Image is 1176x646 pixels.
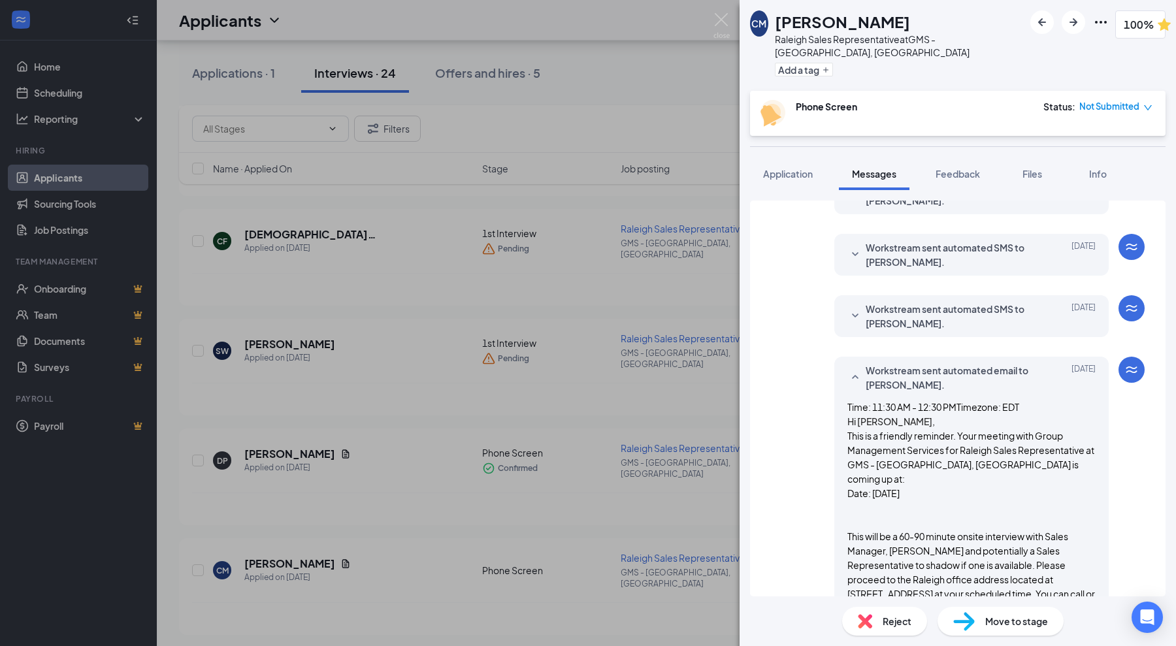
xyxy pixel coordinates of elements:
[936,168,980,180] span: Feedback
[775,10,910,33] h1: [PERSON_NAME]
[1071,240,1096,269] span: [DATE]
[847,308,863,324] svg: SmallChevronDown
[847,370,863,385] svg: SmallChevronUp
[847,529,1096,644] p: This will be a 60-90 minute onsite interview with Sales Manager, [PERSON_NAME] and potentially a ...
[847,400,1096,414] p: Time: 11:30 AM - 12:30 PMTimezone: EDT
[1079,100,1139,113] span: Not Submitted
[852,168,896,180] span: Messages
[1093,14,1109,30] svg: Ellipses
[1030,10,1054,34] button: ArrowLeftNew
[763,168,813,180] span: Application
[1124,362,1139,378] svg: WorkstreamLogo
[1022,168,1042,180] span: Files
[1124,239,1139,255] svg: WorkstreamLogo
[1124,16,1154,33] span: 100%
[1132,602,1163,633] div: Open Intercom Messenger
[1089,168,1107,180] span: Info
[883,614,911,628] span: Reject
[866,363,1037,392] span: Workstream sent automated email to [PERSON_NAME].
[1071,302,1096,331] span: [DATE]
[866,240,1037,269] span: Workstream sent automated SMS to [PERSON_NAME].
[847,247,863,263] svg: SmallChevronDown
[751,17,766,30] div: CM
[775,63,833,76] button: PlusAdd a tag
[1034,14,1050,30] svg: ArrowLeftNew
[1066,14,1081,30] svg: ArrowRight
[847,486,1096,500] p: Date: [DATE]
[1143,103,1152,112] span: down
[822,66,830,74] svg: Plus
[1043,100,1075,113] div: Status :
[985,614,1048,628] span: Move to stage
[1071,363,1096,392] span: [DATE]
[1124,300,1139,316] svg: WorkstreamLogo
[1062,10,1085,34] button: ArrowRight
[866,302,1037,331] span: Workstream sent automated SMS to [PERSON_NAME].
[847,414,1096,428] h4: Hi [PERSON_NAME],
[775,33,1024,59] div: Raleigh Sales Representative at GMS - [GEOGRAPHIC_DATA], [GEOGRAPHIC_DATA]
[796,101,857,112] b: Phone Screen
[847,428,1096,486] p: This is a friendly reminder. Your meeting with Group Management Services for Raleigh Sales Repres...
